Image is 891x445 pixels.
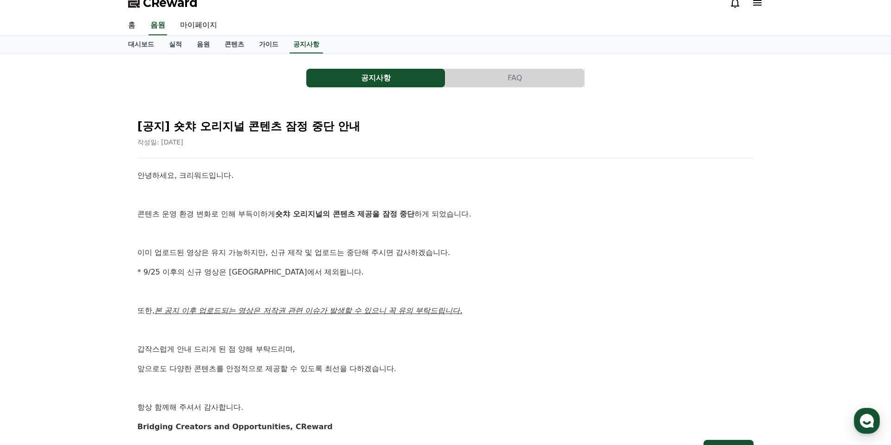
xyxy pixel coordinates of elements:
[29,308,35,316] span: 홈
[121,36,161,53] a: 대시보드
[61,294,120,318] a: 대화
[137,119,754,134] h2: [공지] 숏챠 오리지널 콘텐츠 잠정 중단 안내
[137,401,754,413] p: 항상 함께해 주셔서 감사합니다.
[137,305,754,317] p: 또한,
[217,36,252,53] a: 콘텐츠
[137,170,754,182] p: 안녕하세요, 크리워드입니다.
[189,36,217,53] a: 음원
[120,294,178,318] a: 설정
[445,69,585,87] a: FAQ
[143,308,155,316] span: 설정
[137,363,754,375] p: 앞으로도 다양한 콘텐츠를 안정적으로 제공할 수 있도록 최선을 다하겠습니다.
[306,69,445,87] a: 공지사항
[252,36,286,53] a: 가이드
[148,16,167,35] a: 음원
[3,294,61,318] a: 홈
[173,16,225,35] a: 마이페이지
[306,69,445,87] button: 공지사항
[121,16,143,35] a: 홈
[155,306,462,315] u: 본 공지 이후 업로드되는 영상은 저작권 관련 이슈가 발생할 수 있으니 꼭 유의 부탁드립니다.
[445,69,584,87] button: FAQ
[137,208,754,220] p: 콘텐츠 운영 환경 변화로 인해 부득이하게 하게 되었습니다.
[290,36,323,53] a: 공지사항
[161,36,189,53] a: 실적
[137,138,183,146] span: 작성일: [DATE]
[275,209,414,218] strong: 숏챠 오리지널의 콘텐츠 제공을 잠정 중단
[137,422,333,431] strong: Bridging Creators and Opportunities, CReward
[137,266,754,278] p: * 9/25 이후의 신규 영상은 [GEOGRAPHIC_DATA]에서 제외됩니다.
[85,309,96,316] span: 대화
[137,247,754,259] p: 이미 업로드된 영상은 유지 가능하지만, 신규 제작 및 업로드는 중단해 주시면 감사하겠습니다.
[137,343,754,355] p: 갑작스럽게 안내 드리게 된 점 양해 부탁드리며,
